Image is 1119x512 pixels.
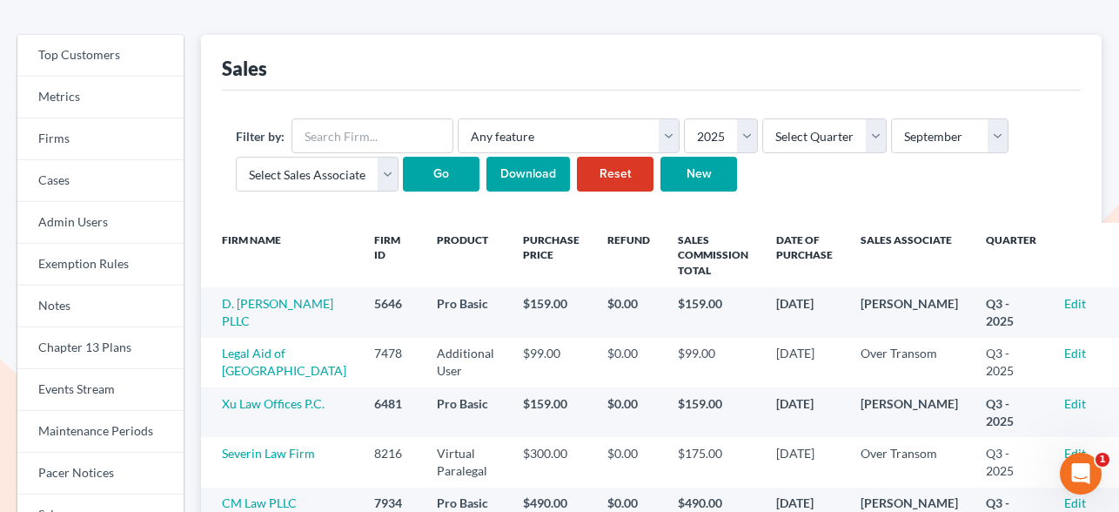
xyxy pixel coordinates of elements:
[1064,495,1086,510] a: Edit
[423,387,509,437] td: Pro Basic
[762,437,847,487] td: [DATE]
[17,244,184,286] a: Exemption Rules
[423,437,509,487] td: Virtual Paralegal
[423,287,509,337] td: Pro Basic
[847,287,972,337] td: [PERSON_NAME]
[972,387,1050,437] td: Q3 - 2025
[593,387,664,437] td: $0.00
[222,396,325,411] a: Xu Law Offices P.C.
[222,56,267,81] div: Sales
[403,157,479,192] input: Go
[1064,446,1086,461] a: Edit
[664,338,762,387] td: $99.00
[17,77,184,118] a: Metrics
[17,453,184,495] a: Pacer Notices
[222,446,315,461] a: Severin Law Firm
[664,437,762,487] td: $175.00
[17,411,184,453] a: Maintenance Periods
[762,338,847,387] td: [DATE]
[201,223,360,287] th: Firm Name
[17,327,184,369] a: Chapter 13 Plans
[17,202,184,244] a: Admin Users
[360,223,423,287] th: Firm ID
[17,118,184,160] a: Firms
[664,223,762,287] th: Sales Commission Total
[847,387,972,437] td: [PERSON_NAME]
[664,387,762,437] td: $159.00
[593,437,664,487] td: $0.00
[486,157,570,192] input: Download
[847,437,972,487] td: Over Transom
[17,35,184,77] a: Top Customers
[972,223,1050,287] th: Quarter
[222,495,297,510] a: CM Law PLLC
[577,157,653,192] a: Reset
[1060,453,1102,495] iframe: Intercom live chat
[360,287,423,337] td: 5646
[17,286,184,327] a: Notes
[360,437,423,487] td: 8216
[509,437,593,487] td: $300.00
[222,296,333,328] a: D. [PERSON_NAME] PLLC
[360,338,423,387] td: 7478
[236,127,285,145] label: Filter by:
[17,369,184,411] a: Events Stream
[972,287,1050,337] td: Q3 - 2025
[1064,346,1086,360] a: Edit
[509,387,593,437] td: $159.00
[17,160,184,202] a: Cases
[291,118,453,153] input: Search Firm...
[509,223,593,287] th: Purchase Price
[593,338,664,387] td: $0.00
[222,346,346,378] a: Legal Aid of [GEOGRAPHIC_DATA]
[664,287,762,337] td: $159.00
[762,387,847,437] td: [DATE]
[660,157,737,192] a: New
[593,287,664,337] td: $0.00
[847,338,972,387] td: Over Transom
[509,338,593,387] td: $99.00
[593,223,664,287] th: Refund
[509,287,593,337] td: $159.00
[847,223,972,287] th: Sales Associate
[360,387,423,437] td: 6481
[423,338,509,387] td: Additional User
[762,287,847,337] td: [DATE]
[762,223,847,287] th: Date of Purchase
[1064,396,1086,411] a: Edit
[972,338,1050,387] td: Q3 - 2025
[972,437,1050,487] td: Q3 - 2025
[423,223,509,287] th: Product
[1064,296,1086,311] a: Edit
[1096,453,1109,467] span: 1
